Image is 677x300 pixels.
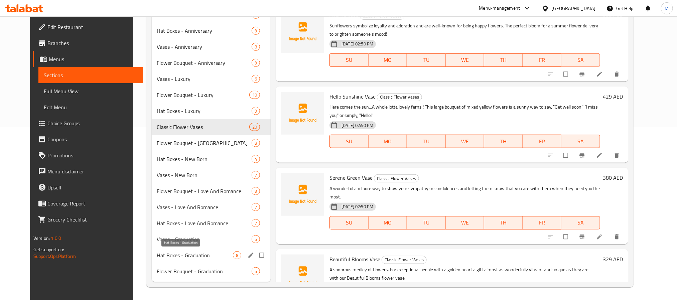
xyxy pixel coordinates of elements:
button: MO [369,135,407,148]
h6: 380 AED [603,173,623,182]
button: WE [446,216,485,230]
span: TH [487,55,520,65]
span: SA [564,55,597,65]
button: TU [407,53,446,67]
div: Flower Bouquet - Graduation5 [152,263,271,279]
a: Grocery Checklist [33,211,143,228]
span: Hat Boxes - Love And Romance [157,219,252,227]
div: Flower Bouquet - New Born [157,139,252,147]
div: Flower Bouquet - [GEOGRAPHIC_DATA]8 [152,135,271,151]
span: Flower Bouquet - Luxury [157,91,249,99]
div: items [252,43,260,51]
span: 9 [252,108,260,114]
span: SU [332,55,366,65]
span: Coupons [47,135,138,143]
img: Aveline Vase [281,10,324,53]
span: TH [487,137,520,146]
a: Sections [38,67,143,83]
span: Version: [33,234,50,243]
button: TH [484,216,523,230]
div: Vases - Graduation5 [152,231,271,247]
a: Edit menu item [596,71,604,78]
span: Flower Bouquet - Love And Romance [157,187,252,195]
img: Serene Green Vase [281,173,324,216]
span: MO [371,55,405,65]
button: MO [369,53,407,67]
span: Vases - Luxury [157,75,252,83]
span: Select to update [559,231,573,243]
div: Vases - New Born7 [152,167,271,183]
a: Choice Groups [33,115,143,131]
button: TU [407,216,446,230]
span: MO [371,137,405,146]
span: Promotions [47,151,138,159]
span: Upsell [47,183,138,191]
button: FR [523,135,562,148]
span: 4 [252,156,260,162]
div: [GEOGRAPHIC_DATA] [552,5,596,12]
span: Hat Boxes - Luxury [157,107,252,115]
div: items [252,235,260,243]
span: Classic Flower Vases [157,123,249,131]
span: Classic Flower Vases [374,175,419,182]
span: 9 [252,60,260,66]
span: SU [332,218,366,228]
span: TU [410,137,443,146]
button: delete [610,148,626,163]
span: Menu disclaimer [47,167,138,175]
span: Edit Menu [44,103,138,111]
button: SA [561,216,600,230]
button: FR [523,53,562,67]
button: MO [369,216,407,230]
span: 20 [250,124,260,130]
span: Flower Bouquet - [GEOGRAPHIC_DATA] [157,139,252,147]
div: Vases - Luxury6 [152,71,271,87]
button: SA [561,53,600,67]
button: Branch-specific-item [575,148,591,163]
span: Beautiful Blooms Vase [329,254,380,264]
p: A sonorous medley of flowers. For exceptional people with a golden heart a gift almost as wonderf... [329,266,600,282]
span: TU [410,218,443,228]
button: edit [247,251,257,260]
span: Serene Green Vase [329,173,373,183]
span: Edit Restaurant [47,23,138,31]
button: delete [610,230,626,244]
img: Hello Sunshine Vase [281,92,324,135]
h6: 429 AED [603,92,623,101]
span: SA [564,218,597,228]
div: items [252,75,260,83]
span: 10 [250,92,260,98]
div: Menu-management [479,4,520,12]
span: SA [564,137,597,146]
span: Classic Flower Vases [377,93,422,101]
span: 7 [252,204,260,210]
div: items [249,123,260,131]
span: Flower Bouquet - Anniversary [157,59,252,67]
span: WE [448,218,482,228]
div: items [252,59,260,67]
span: Vases - Anniversary [157,43,252,51]
a: Coverage Report [33,195,143,211]
div: items [249,91,260,99]
span: Branches [47,39,138,47]
span: Hat Boxes - New Born [157,155,252,163]
span: FR [526,218,559,228]
a: Edit menu item [596,234,604,240]
span: Hat Boxes - Graduation [157,251,233,259]
span: Vases - New Born [157,171,252,179]
button: SA [561,135,600,148]
div: Flower Bouquet - Graduation [157,267,252,275]
div: items [252,139,260,147]
div: items [252,171,260,179]
span: 5 [252,268,260,275]
span: Grocery Checklist [47,215,138,223]
div: items [252,187,260,195]
button: Branch-specific-item [575,230,591,244]
span: Hello Sunshine Vase [329,92,376,102]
